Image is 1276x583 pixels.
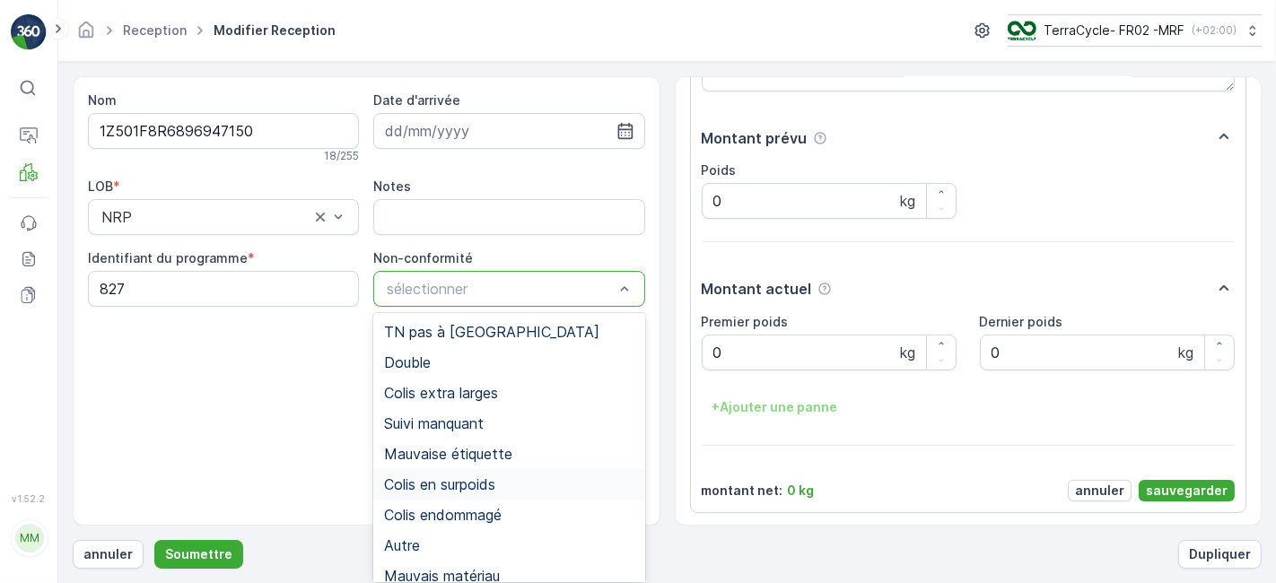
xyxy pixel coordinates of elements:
label: Poids [702,162,737,178]
label: Non-conformité [373,250,473,265]
label: Dernier poids [980,314,1063,329]
span: Mauvaise étiquette [384,446,512,462]
p: + Ajouter une panne [712,398,838,416]
label: Date d'arrivée [373,92,460,108]
span: Colis extra larges [384,385,498,401]
label: Nom [88,92,117,108]
span: Autre [384,537,420,553]
img: logo [11,14,47,50]
span: Suivi manquant [384,415,484,431]
button: +Ajouter une panne [702,393,849,422]
p: Montant prévu [702,127,808,149]
label: Notes [373,178,411,194]
button: Dupliquer [1178,540,1262,569]
label: Identifiant du programme [88,250,248,265]
p: annuler [1075,482,1124,500]
a: Reception [123,22,187,38]
span: Colis endommagé [384,507,502,523]
p: kg [1178,342,1193,363]
input: dd/mm/yyyy [373,113,644,149]
p: 0 kg [788,482,815,500]
div: Aide Icône d'info-bulle [813,131,827,145]
p: 18 / 255 [324,149,359,163]
button: sauvegarder [1139,480,1235,501]
span: v 1.52.2 [11,493,47,504]
button: Soumettre [154,540,243,569]
button: annuler [1068,480,1132,501]
img: terracycle.png [1008,21,1036,40]
label: Premier poids [702,314,789,329]
p: Soumettre [165,545,232,563]
p: montant net : [702,482,783,500]
p: Dupliquer [1189,545,1251,563]
p: sélectionner [387,278,613,300]
p: kg [900,190,915,212]
span: Modifier Reception [210,22,339,39]
p: TerraCycle- FR02 -MRF [1044,22,1184,39]
label: LOB [88,178,113,194]
span: Double [384,354,431,370]
p: annuler [83,545,133,563]
p: kg [900,342,915,363]
button: MM [11,508,47,569]
button: TerraCycle- FR02 -MRF(+02:00) [1008,14,1262,47]
div: MM [15,524,44,553]
div: Aide Icône d'info-bulle [817,282,832,296]
p: sauvegarder [1146,482,1228,500]
span: TN pas à [GEOGRAPHIC_DATA] [384,324,599,340]
p: ( +02:00 ) [1192,23,1237,38]
span: Colis en surpoids [384,476,495,492]
button: annuler [73,540,144,569]
a: Page d'accueil [76,27,96,42]
p: Montant actuel [702,278,812,300]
